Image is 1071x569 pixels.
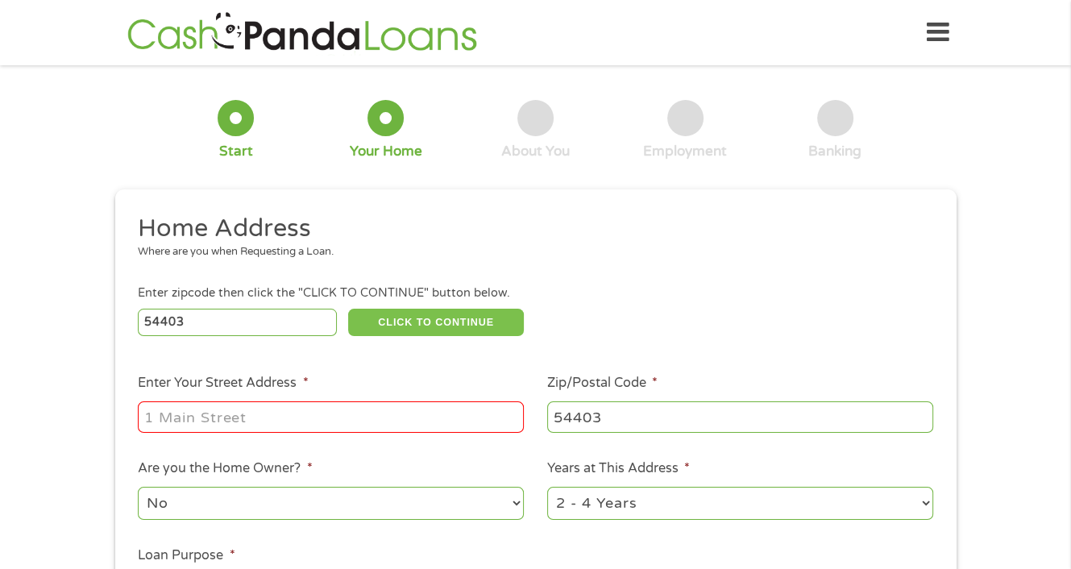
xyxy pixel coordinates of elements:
div: Start [219,143,253,160]
div: Employment [643,143,727,160]
label: Are you the Home Owner? [138,460,312,477]
label: Loan Purpose [138,547,235,564]
label: Years at This Address [547,460,690,477]
div: Your Home [350,143,422,160]
input: Enter Zipcode (e.g 01510) [138,309,337,336]
img: GetLoanNow Logo [122,10,482,56]
h2: Home Address [138,213,921,245]
label: Enter Your Street Address [138,375,308,392]
div: Where are you when Requesting a Loan. [138,244,921,260]
div: About You [501,143,570,160]
button: CLICK TO CONTINUE [348,309,524,336]
div: Banking [808,143,861,160]
input: 1 Main Street [138,401,524,432]
div: Enter zipcode then click the "CLICK TO CONTINUE" button below. [138,284,932,302]
label: Zip/Postal Code [547,375,658,392]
